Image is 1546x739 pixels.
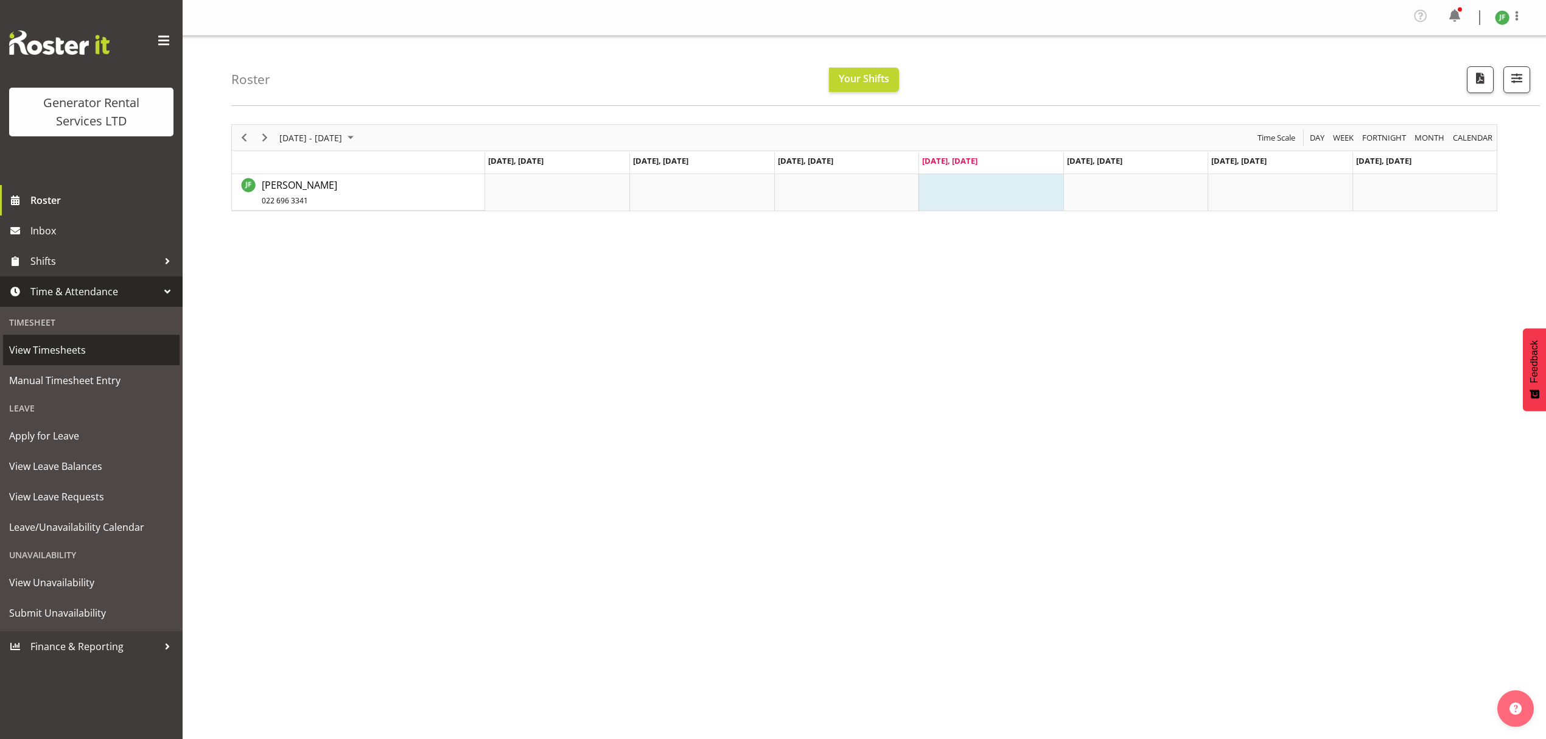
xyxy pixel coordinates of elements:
[278,130,359,145] button: August 25 - 31, 2025
[9,30,110,55] img: Rosterit website logo
[30,282,158,301] span: Time & Attendance
[3,542,180,567] div: Unavailability
[9,573,173,592] span: View Unavailability
[1211,155,1267,166] span: [DATE], [DATE]
[9,341,173,359] span: View Timesheets
[1529,340,1540,383] span: Feedback
[1523,328,1546,411] button: Feedback - Show survey
[1503,66,1530,93] button: Filter Shifts
[1308,130,1327,145] button: Timeline Day
[9,488,173,506] span: View Leave Requests
[236,130,253,145] button: Previous
[278,130,343,145] span: [DATE] - [DATE]
[1256,130,1298,145] button: Time Scale
[30,222,177,240] span: Inbox
[1332,130,1355,145] span: Week
[3,482,180,512] a: View Leave Requests
[262,195,308,206] span: 022 696 3341
[488,155,544,166] span: [DATE], [DATE]
[1467,66,1494,93] button: Download a PDF of the roster according to the set date range.
[1413,130,1447,145] button: Timeline Month
[1309,130,1326,145] span: Day
[232,174,485,211] td: Jack Ford resource
[254,125,275,150] div: Next
[1360,130,1408,145] button: Fortnight
[1356,155,1411,166] span: [DATE], [DATE]
[30,252,158,270] span: Shifts
[1509,702,1522,715] img: help-xxl-2.png
[3,310,180,335] div: Timesheet
[922,155,978,166] span: [DATE], [DATE]
[829,68,899,92] button: Your Shifts
[1067,155,1122,166] span: [DATE], [DATE]
[1452,130,1494,145] span: calendar
[9,457,173,475] span: View Leave Balances
[9,518,173,536] span: Leave/Unavailability Calendar
[231,72,270,86] h4: Roster
[3,421,180,451] a: Apply for Leave
[1495,10,1509,25] img: jack-ford10538.jpg
[3,567,180,598] a: View Unavailability
[3,512,180,542] a: Leave/Unavailability Calendar
[257,130,273,145] button: Next
[231,124,1497,211] div: Timeline Week of August 28, 2025
[1361,130,1407,145] span: Fortnight
[30,637,158,656] span: Finance & Reporting
[234,125,254,150] div: Previous
[21,94,161,130] div: Generator Rental Services LTD
[3,335,180,365] a: View Timesheets
[3,396,180,421] div: Leave
[30,191,177,209] span: Roster
[778,155,833,166] span: [DATE], [DATE]
[3,598,180,628] a: Submit Unavailability
[839,72,889,85] span: Your Shifts
[1413,130,1446,145] span: Month
[262,178,337,206] span: [PERSON_NAME]
[262,178,337,207] a: [PERSON_NAME]022 696 3341
[1256,130,1296,145] span: Time Scale
[9,371,173,390] span: Manual Timesheet Entry
[1451,130,1495,145] button: Month
[1331,130,1356,145] button: Timeline Week
[3,365,180,396] a: Manual Timesheet Entry
[3,451,180,482] a: View Leave Balances
[485,174,1497,211] table: Timeline Week of August 28, 2025
[9,427,173,445] span: Apply for Leave
[633,155,688,166] span: [DATE], [DATE]
[9,604,173,622] span: Submit Unavailability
